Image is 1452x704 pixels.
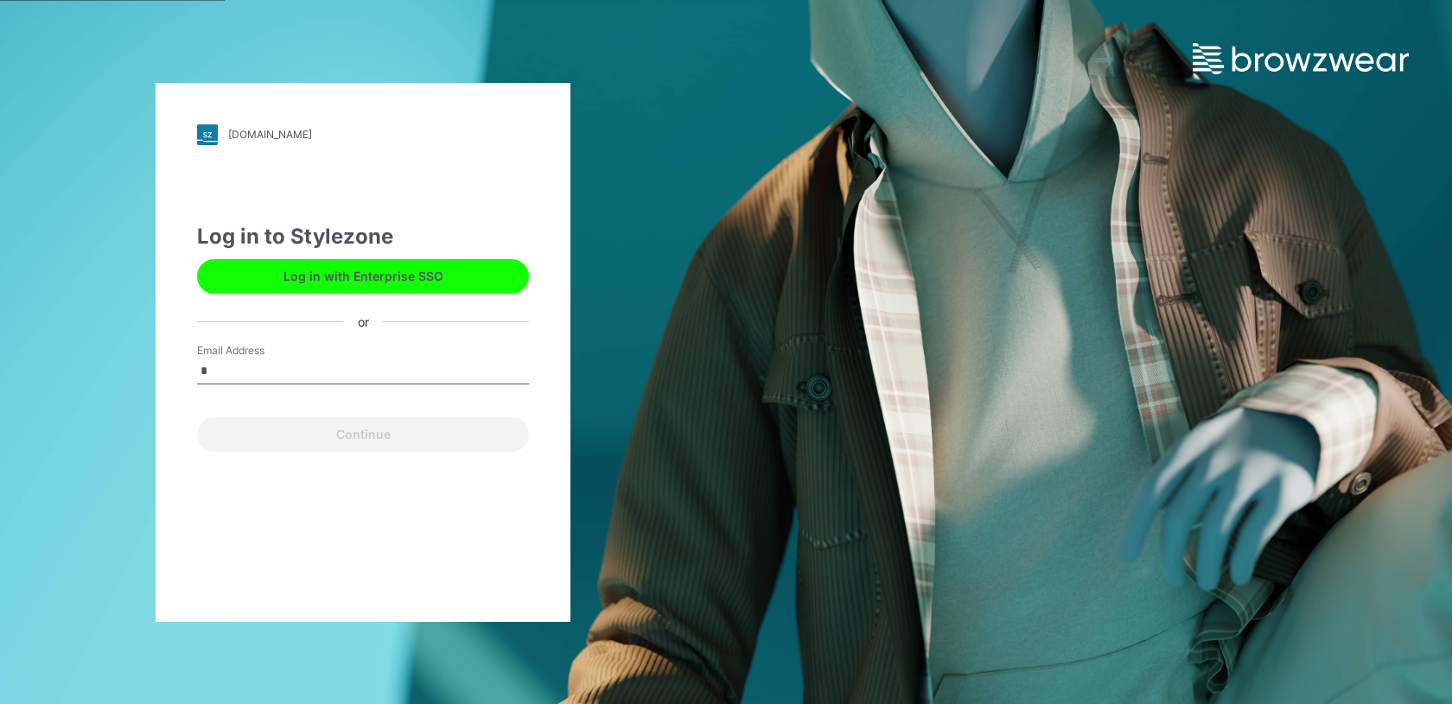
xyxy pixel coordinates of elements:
button: Log in with Enterprise SSO [197,259,529,294]
div: Log in to Stylezone [197,221,529,252]
label: Email Address [197,343,318,358]
div: [DOMAIN_NAME] [228,128,312,141]
a: [DOMAIN_NAME] [197,124,529,145]
img: stylezone-logo.562084cfcfab977791bfbf7441f1a819.svg [197,124,218,145]
div: or [344,313,383,331]
img: browzwear-logo.e42bd6dac1945053ebaf764b6aa21510.svg [1193,43,1409,74]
